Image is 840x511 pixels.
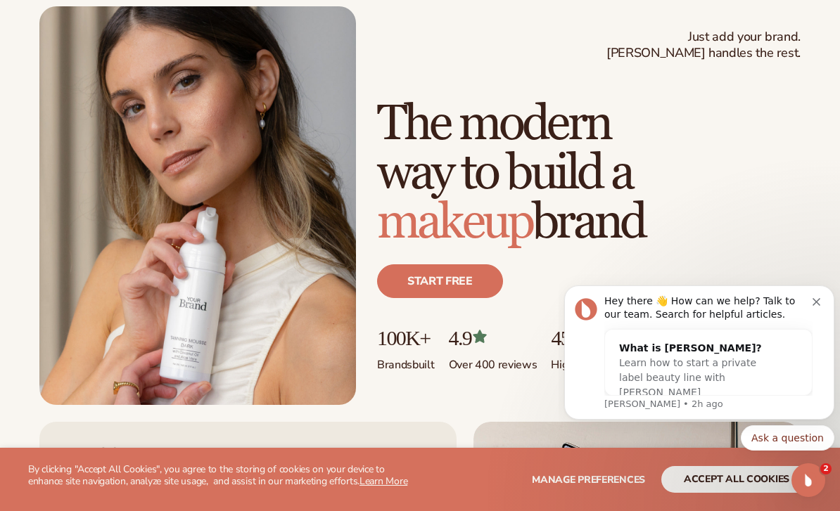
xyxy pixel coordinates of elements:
span: Manage preferences [532,473,645,486]
p: Over 400 reviews [449,349,537,373]
p: High-quality products [551,349,657,373]
span: 2 [820,463,832,474]
iframe: Intercom notifications message [559,240,840,473]
span: Just add your brand. [PERSON_NAME] handles the rest. [606,29,801,62]
a: Learn More [359,474,407,488]
p: 450+ [551,326,657,349]
a: Start free [377,264,503,298]
button: accept all cookies [661,466,812,493]
img: Female holding tanning mousse. [39,6,356,405]
button: Manage preferences [532,466,645,493]
p: By clicking "Accept All Cookies", you agree to the storing of cookies on your device to enhance s... [28,464,420,488]
p: 100K+ [377,326,435,349]
h1: The modern way to build a brand [377,100,801,247]
p: 4.9 [449,326,537,349]
p: Brands built [377,349,435,373]
span: makeup [377,193,532,252]
iframe: Intercom live chat [791,463,825,497]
